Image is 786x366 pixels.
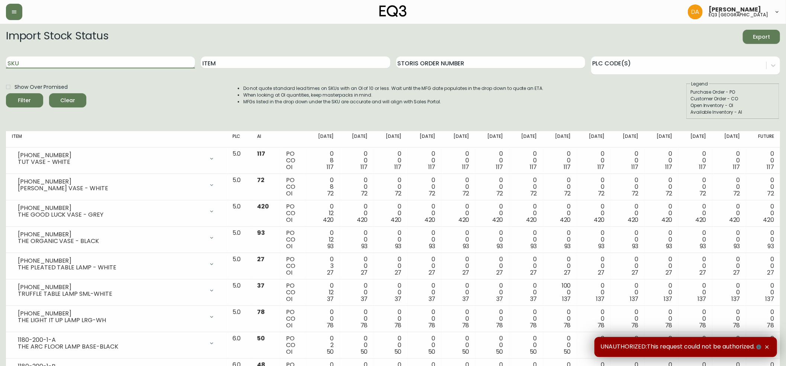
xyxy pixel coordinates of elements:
[379,5,407,17] img: logo
[18,284,204,291] div: [PHONE_NUMBER]
[699,189,706,198] span: 72
[346,335,368,355] div: 0 0
[286,335,300,355] div: PO CO
[684,150,706,171] div: 0 0
[312,309,334,329] div: 0 0
[257,281,264,290] span: 37
[718,309,740,329] div: 0 0
[327,242,334,250] span: 93
[733,268,740,277] span: 27
[515,256,537,276] div: 0 0
[424,216,436,224] span: 420
[227,131,251,148] th: PLC
[257,229,265,237] span: 93
[286,309,300,329] div: PO CO
[12,150,221,167] div: [PHONE_NUMBER]TUT VASE - WHITE
[661,216,673,224] span: 420
[767,242,774,250] span: 93
[515,282,537,302] div: 0 0
[688,4,703,19] img: dd1a7e8db21a0ac8adbf82b84ca05374
[617,335,639,355] div: 0 0
[18,205,204,211] div: [PHONE_NUMBER]
[429,189,436,198] span: 72
[617,150,639,171] div: 0 0
[380,282,402,302] div: 0 0
[562,295,571,303] span: 137
[346,203,368,223] div: 0 0
[583,203,605,223] div: 0 0
[530,189,537,198] span: 72
[475,131,509,148] th: [DATE]
[549,150,571,171] div: 0 0
[428,321,436,330] span: 78
[18,258,204,264] div: [PHONE_NUMBER]
[752,177,774,197] div: 0 0
[227,332,251,359] td: 6.0
[515,177,537,197] div: 0 0
[463,242,469,250] span: 93
[12,256,221,272] div: [PHONE_NUMBER]THE PLEATED TABLE LAMP - WHITE
[583,309,605,329] div: 0 0
[733,189,740,198] span: 72
[243,92,544,98] li: When looking at OI quantities, keep masterpacks in mind.
[380,230,402,250] div: 0 0
[718,282,740,302] div: 0 0
[583,256,605,276] div: 0 0
[227,279,251,306] td: 5.0
[49,93,86,107] button: Clear
[697,295,706,303] span: 137
[564,242,571,250] span: 93
[699,268,706,277] span: 27
[651,177,673,197] div: 0 0
[286,203,300,223] div: PO CO
[327,321,334,330] span: 78
[55,96,80,105] span: Clear
[549,309,571,329] div: 0 0
[765,295,774,303] span: 137
[395,268,402,277] span: 27
[577,131,611,148] th: [DATE]
[361,242,368,250] span: 93
[257,255,264,263] span: 27
[481,177,503,197] div: 0 0
[497,242,503,250] span: 93
[12,203,221,220] div: [PHONE_NUMBER]THE GOOD LUCK VASE - GREY
[257,202,269,211] span: 420
[408,131,442,148] th: [DATE]
[767,163,774,171] span: 117
[18,337,204,343] div: 1180-200-1-A
[684,203,706,223] div: 0 0
[312,335,334,355] div: 0 2
[395,295,402,303] span: 37
[699,321,706,330] span: 78
[394,321,402,330] span: 78
[6,93,43,107] button: Filter
[327,189,334,198] span: 72
[481,335,503,355] div: 0 0
[447,150,469,171] div: 0 0
[617,177,639,197] div: 0 0
[481,230,503,250] div: 0 0
[481,150,503,171] div: 0 0
[257,176,264,184] span: 72
[243,85,544,92] li: Do not quote standard lead times on SKUs with an OI of 10 or less. Wait until the MFG date popula...
[617,230,639,250] div: 0 0
[12,282,221,299] div: [PHONE_NUMBER]TRUFFLE TABLE LAMP SML-WHITE
[323,216,334,224] span: 420
[718,203,740,223] div: 0 0
[286,282,300,302] div: PO CO
[312,230,334,250] div: 0 12
[617,256,639,276] div: 0 0
[665,189,673,198] span: 72
[549,256,571,276] div: 0 0
[286,177,300,197] div: PO CO
[380,335,402,355] div: 0 0
[496,163,503,171] span: 117
[6,131,227,148] th: Item
[447,203,469,223] div: 0 0
[560,216,571,224] span: 420
[346,256,368,276] div: 0 0
[752,309,774,329] div: 0 0
[286,163,292,171] span: OI
[447,335,469,355] div: 0 0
